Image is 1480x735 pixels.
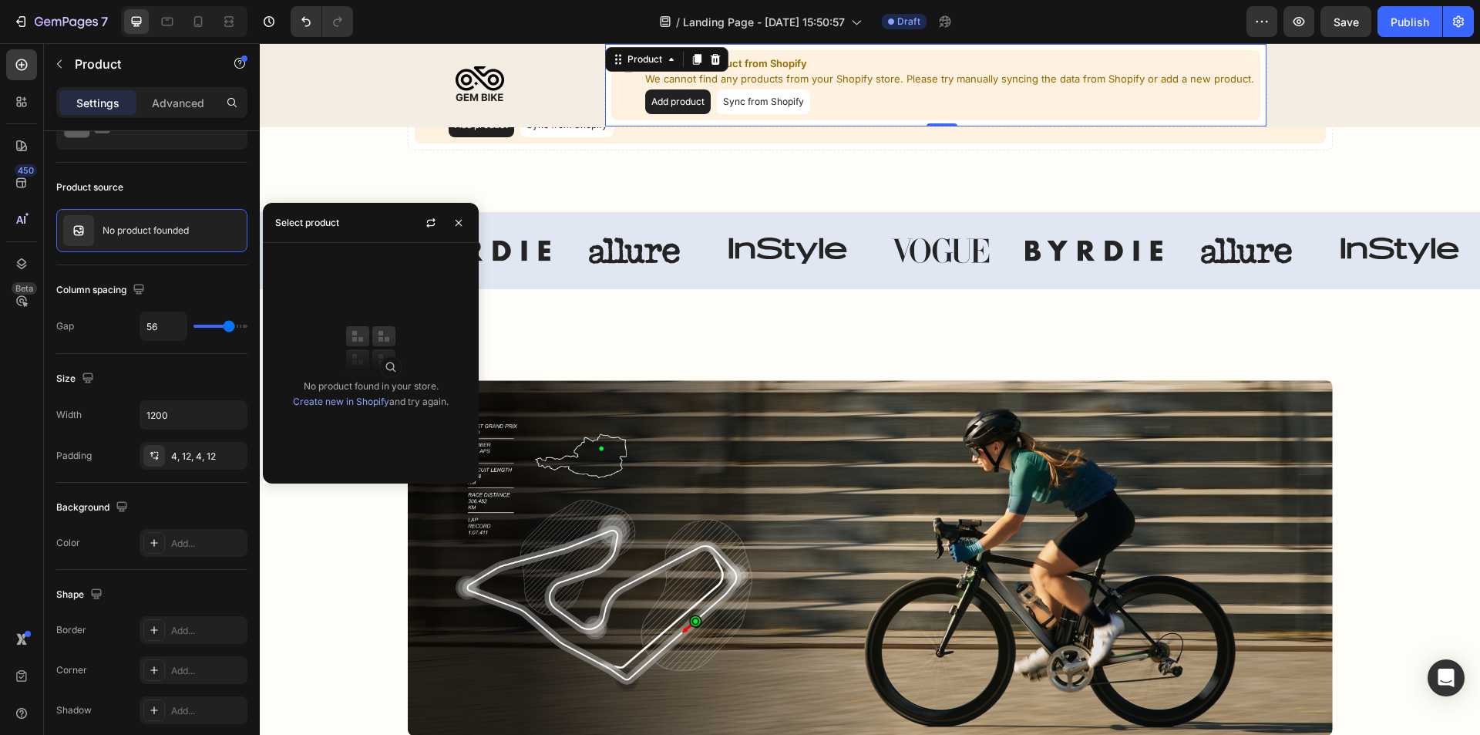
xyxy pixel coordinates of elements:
[56,180,123,194] div: Product source
[56,663,87,677] div: Corner
[1071,184,1209,231] img: gempages_432750572815254551-f1a5ee2c-47fe-4bfa-a0a6-7ef37a7db31b.svg
[457,46,550,71] button: Sync from Shopify
[340,317,402,379] img: collections
[612,184,750,231] img: gempages_432750572815254551-95b3845a-b28a-44d7-8033-fc049fe933cb.svg
[15,164,37,177] div: 450
[918,184,1056,231] img: gempages_432750572815254551-d448f3d2-d43f-4fa7-9bc0-79c01453c999.svg
[56,369,97,389] div: Size
[291,6,353,37] div: Undo/Redo
[56,703,92,717] div: Shadow
[171,450,244,464] div: 4, 12, 4, 12
[171,704,244,718] div: Add...
[171,664,244,678] div: Add...
[140,401,247,429] input: Auto
[683,14,845,30] span: Landing Page - [DATE] 15:50:57
[140,312,187,340] input: Auto
[56,497,131,518] div: Background
[196,381,493,649] img: gempages_432750572815254551-5145d008-77a8-4417-ac86-6377e1cf69fe.png
[103,225,189,236] p: No product founded
[676,14,680,30] span: /
[293,379,449,410] div: No product found in your store. and try again.
[365,9,405,23] div: Product
[765,184,903,231] img: gempages_432750572815254551-dd60569e-65a0-401a-a6c9-d187d44266c8.svg
[152,95,204,111] p: Advanced
[76,95,119,111] p: Settings
[56,408,82,422] div: Width
[12,282,37,295] div: Beta
[56,585,106,605] div: Shape
[56,623,86,637] div: Border
[306,184,444,231] img: gempages_432750572815254551-d448f3d2-d43f-4fa7-9bc0-79c01453c999.svg
[153,184,291,231] img: gempages_432750572815254551-dd60569e-65a0-401a-a6c9-d187d44266c8.svg
[56,280,148,301] div: Column spacing
[1377,6,1442,37] button: Publish
[63,215,94,246] img: no image transparent
[1428,659,1465,696] div: Open Intercom Messenger
[56,536,80,550] div: Color
[275,216,339,230] div: Select product
[459,184,597,231] img: gempages_432750572815254551-f1a5ee2c-47fe-4bfa-a0a6-7ef37a7db31b.svg
[1391,14,1429,30] div: Publish
[1334,15,1359,29] span: Save
[897,15,920,29] span: Draft
[171,537,244,551] div: Add...
[75,55,206,73] p: Product
[385,46,451,71] button: Add product
[56,449,92,463] div: Padding
[293,396,389,407] a: Create new in Shopify
[101,12,108,31] p: 7
[6,6,115,37] button: 7
[171,624,244,638] div: Add...
[148,337,1073,693] div: Background Image
[260,43,1480,735] iframe: Design area
[1320,6,1371,37] button: Save
[56,319,74,333] div: Gap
